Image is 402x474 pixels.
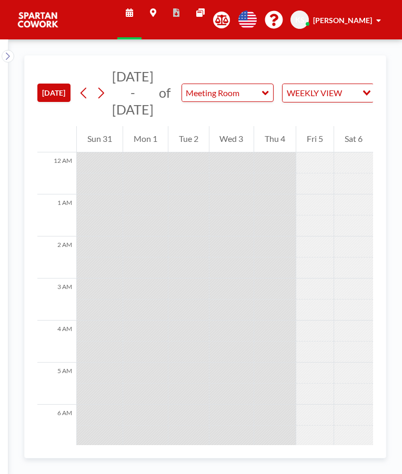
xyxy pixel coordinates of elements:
[37,363,76,405] div: 5 AM
[17,9,59,30] img: organization-logo
[77,126,123,152] div: Sun 31
[112,68,154,117] span: [DATE] - [DATE]
[123,126,168,152] div: Mon 1
[345,86,356,100] input: Search for option
[168,126,209,152] div: Tue 2
[285,86,344,100] span: WEEKLY VIEW
[295,15,305,25] span: KS
[159,85,170,101] span: of
[37,84,71,102] button: [DATE]
[254,126,296,152] div: Thu 4
[209,126,254,152] div: Wed 3
[283,84,374,102] div: Search for option
[37,405,76,447] div: 6 AM
[334,126,373,152] div: Sat 6
[37,152,76,194] div: 12 AM
[37,194,76,236] div: 1 AM
[296,126,334,152] div: Fri 5
[37,279,76,321] div: 3 AM
[37,236,76,279] div: 2 AM
[313,16,372,25] span: [PERSON_NAME]
[182,84,263,101] input: Meeting Room
[37,321,76,363] div: 4 AM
